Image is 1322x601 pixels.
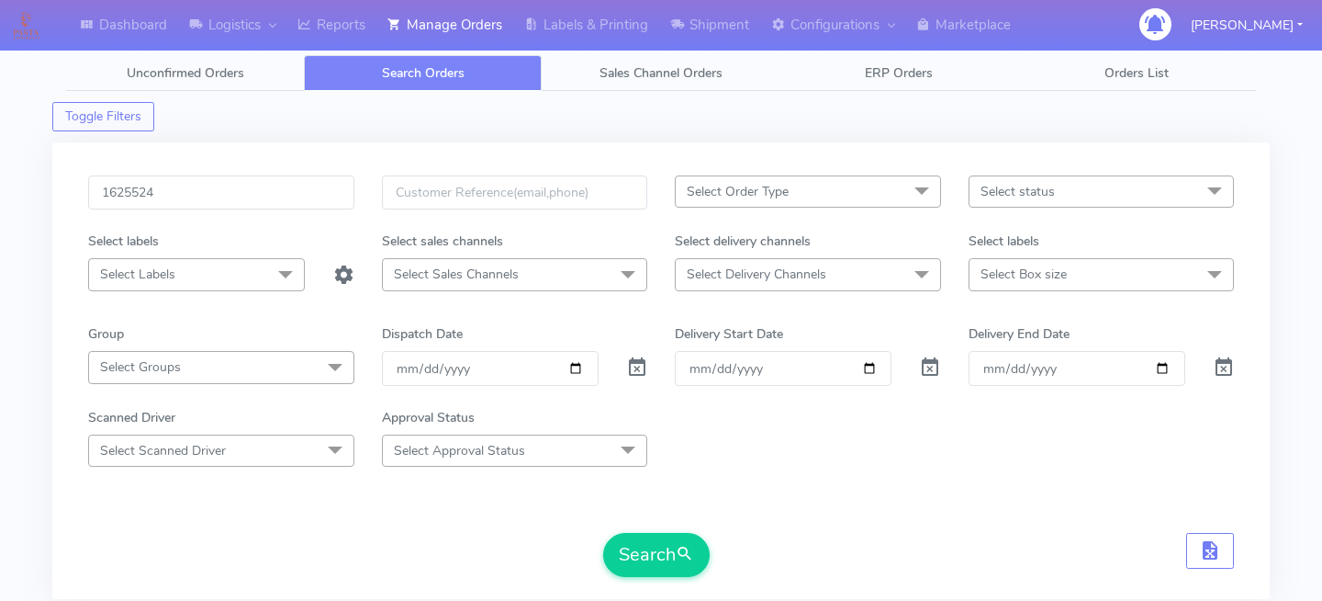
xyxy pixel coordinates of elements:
label: Approval Status [382,408,475,427]
span: Select Delivery Channels [687,266,826,283]
span: Search Orders [382,64,465,82]
label: Dispatch Date [382,324,463,344]
span: Sales Channel Orders [599,64,723,82]
label: Select labels [88,232,159,251]
label: Scanned Driver [88,408,175,427]
label: Delivery Start Date [675,324,783,344]
span: Unconfirmed Orders [127,64,244,82]
span: Orders List [1104,64,1169,82]
label: Delivery End Date [969,324,1070,344]
label: Select sales channels [382,232,503,251]
button: Search [603,533,710,577]
button: [PERSON_NAME] [1177,6,1316,44]
span: Select Sales Channels [394,266,519,283]
span: Select Labels [100,266,175,283]
span: Select Order Type [687,183,789,200]
span: Select Groups [100,358,181,376]
label: Select labels [969,232,1039,251]
span: Select status [980,183,1055,200]
input: Order Id [88,176,354,210]
ul: Tabs [66,55,1256,91]
label: Group [88,324,124,344]
input: Customer Reference(email,phone) [382,176,648,210]
label: Select delivery channels [675,232,811,251]
span: Select Approval Status [394,442,525,459]
span: Select Scanned Driver [100,442,226,459]
span: Select Box size [980,266,1067,283]
button: Toggle Filters [52,102,154,131]
span: ERP Orders [865,64,933,82]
